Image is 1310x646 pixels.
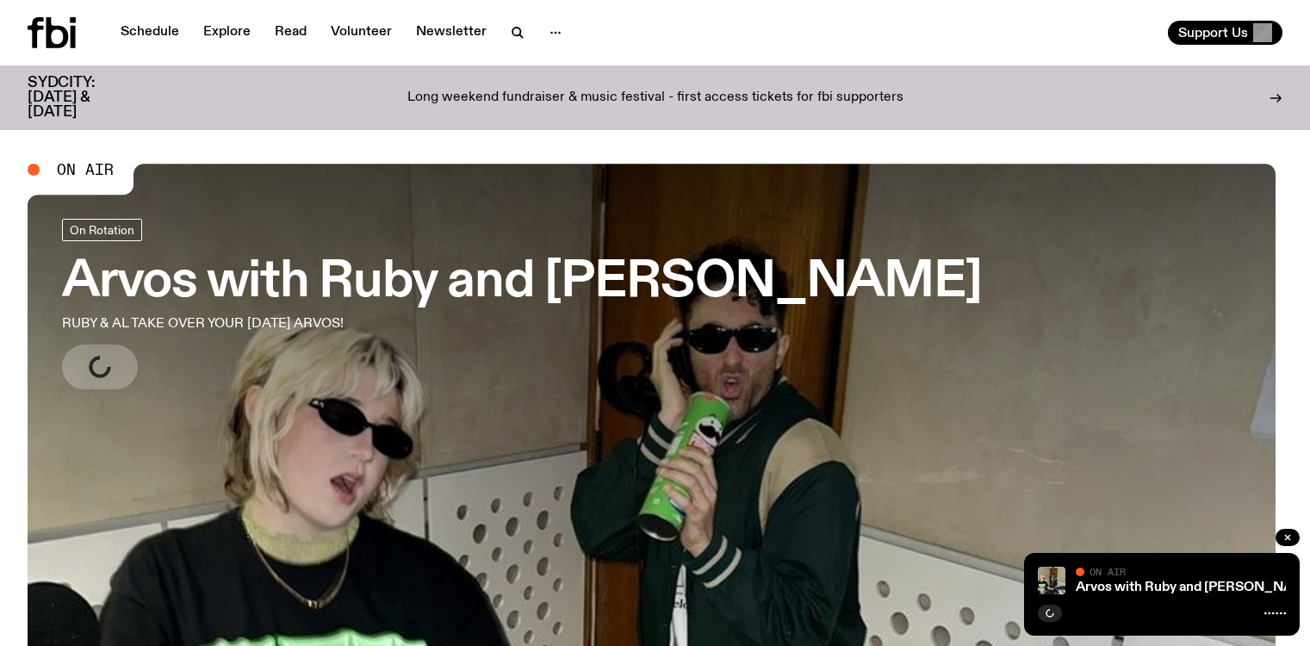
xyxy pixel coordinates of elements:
a: Explore [193,21,261,45]
a: On Rotation [62,219,142,241]
span: On Air [57,162,114,177]
a: Arvos with Ruby and [PERSON_NAME]RUBY & AL TAKE OVER YOUR [DATE] ARVOS! [62,219,982,389]
a: Read [264,21,317,45]
a: Volunteer [320,21,402,45]
button: Support Us [1168,21,1282,45]
h3: Arvos with Ruby and [PERSON_NAME] [62,258,982,307]
img: Ruby wears a Collarbones t shirt and pretends to play the DJ decks, Al sings into a pringles can.... [1038,567,1065,594]
a: Newsletter [406,21,497,45]
p: Long weekend fundraiser & music festival - first access tickets for fbi supporters [407,90,903,106]
h3: SYDCITY: [DATE] & [DATE] [28,76,138,120]
span: On Rotation [70,223,134,236]
span: Support Us [1178,25,1248,40]
p: RUBY & AL TAKE OVER YOUR [DATE] ARVOS! [62,314,503,334]
a: Schedule [110,21,189,45]
span: On Air [1090,566,1126,577]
